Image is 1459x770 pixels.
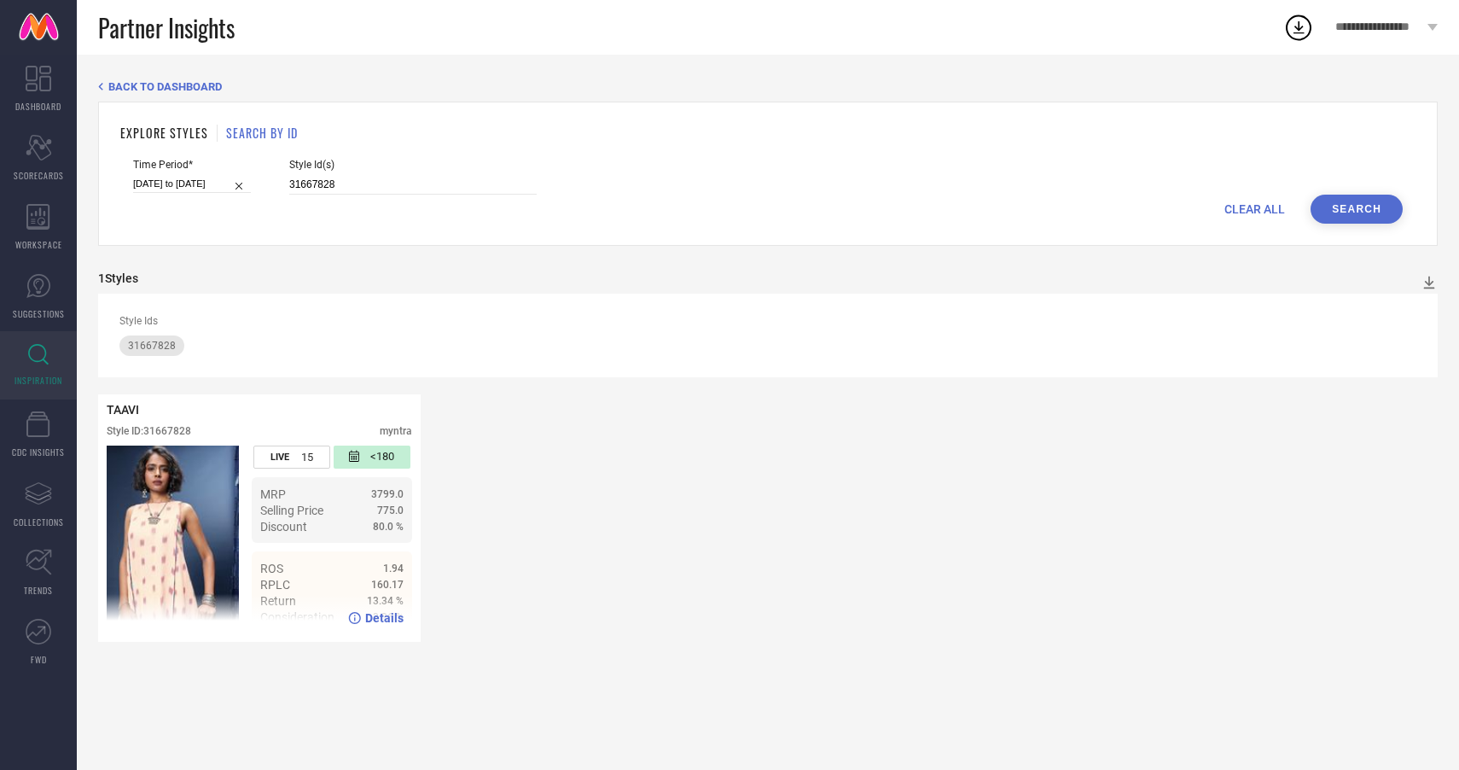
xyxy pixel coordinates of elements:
[14,516,64,528] span: COLLECTIONS
[15,374,62,387] span: INSPIRATION
[260,578,290,592] span: RPLC
[107,446,239,633] div: Click to view image
[365,611,404,625] span: Details
[226,124,298,142] h1: SEARCH BY ID
[289,175,537,195] input: Enter comma separated style ids e.g. 12345, 67890
[1224,202,1285,216] span: CLEAR ALL
[15,100,61,113] span: DASHBOARD
[1311,195,1403,224] button: Search
[133,175,251,193] input: Select time period
[119,315,1416,327] div: Style Ids
[260,504,323,517] span: Selling Price
[24,584,53,597] span: TRENDS
[107,425,191,437] div: Style ID: 31667828
[120,124,208,142] h1: EXPLORE STYLES
[260,520,307,534] span: Discount
[289,159,537,171] span: Style Id(s)
[98,80,1438,93] div: Back TO Dashboard
[373,521,404,533] span: 80.0 %
[371,488,404,500] span: 3799.0
[348,611,404,625] a: Details
[14,169,64,182] span: SCORECARDS
[128,340,176,352] span: 31667828
[15,238,62,251] span: WORKSPACE
[98,271,138,285] div: 1 Styles
[370,450,394,464] span: <180
[12,446,65,458] span: CDC INSIGHTS
[1283,12,1314,43] div: Open download list
[334,446,410,469] div: Number of days since the style was first listed on the platform
[260,562,283,575] span: ROS
[301,451,313,464] span: 15
[377,505,404,516] span: 775.0
[371,579,404,591] span: 160.17
[383,563,404,575] span: 1.94
[108,80,222,93] span: BACK TO DASHBOARD
[270,452,289,463] span: LIVE
[98,10,235,45] span: Partner Insights
[31,653,47,666] span: FWD
[380,425,412,437] div: myntra
[253,446,330,469] div: Number of days the style has been live on the platform
[107,446,239,633] img: Style preview image
[133,159,251,171] span: Time Period*
[13,307,65,320] span: SUGGESTIONS
[260,487,286,501] span: MRP
[107,403,139,417] span: TAAVI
